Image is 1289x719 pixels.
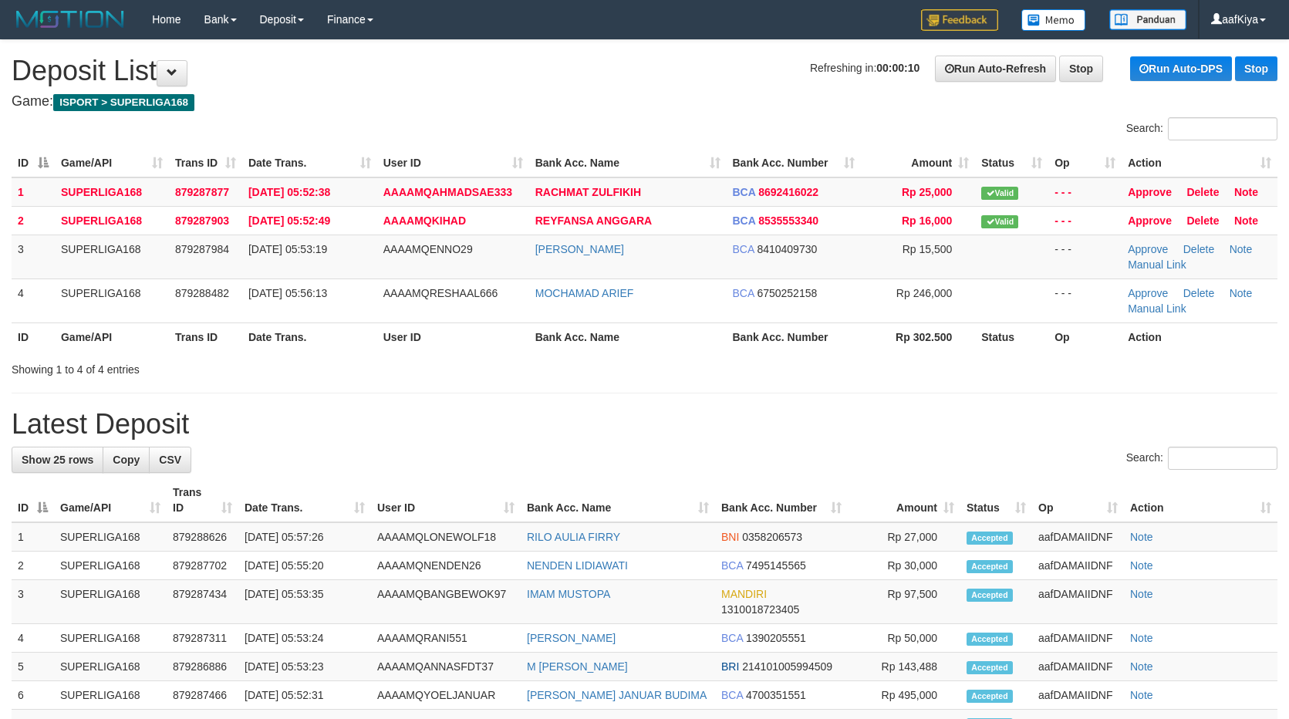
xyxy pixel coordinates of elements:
a: Note [1234,186,1258,198]
span: Copy 1310018723405 to clipboard [721,603,799,616]
td: aafDAMAIIDNF [1032,624,1124,653]
th: Bank Acc. Name [529,322,727,351]
th: Status: activate to sort column ascending [960,478,1032,522]
span: 879288482 [175,287,229,299]
span: Copy 6750252158 to clipboard [757,287,817,299]
a: Stop [1059,56,1103,82]
th: Game/API: activate to sort column ascending [55,149,169,177]
span: Rp 25,000 [902,186,952,198]
td: 1 [12,522,54,552]
td: [DATE] 05:52:31 [238,681,371,710]
span: MANDIRI [721,588,767,600]
a: Note [1130,559,1153,572]
td: 879287434 [167,580,238,624]
th: Action: activate to sort column ascending [1124,478,1277,522]
th: Amount: activate to sort column ascending [848,478,960,522]
a: Note [1230,287,1253,299]
a: Stop [1235,56,1277,81]
span: [DATE] 05:56:13 [248,287,327,299]
th: Trans ID [169,322,242,351]
td: AAAAMQBANGBEWOK97 [371,580,521,624]
span: Accepted [967,690,1013,703]
th: Amount: activate to sort column ascending [861,149,975,177]
a: MOCHAMAD ARIEF [535,287,634,299]
span: Show 25 rows [22,454,93,466]
span: BCA [733,214,756,227]
a: Copy [103,447,150,473]
a: [PERSON_NAME] [535,243,624,255]
td: 879287311 [167,624,238,653]
a: Delete [1183,287,1214,299]
td: 2 [12,552,54,580]
td: SUPERLIGA168 [54,552,167,580]
a: Note [1130,531,1153,543]
td: [DATE] 05:53:35 [238,580,371,624]
span: 879287903 [175,214,229,227]
th: Status [975,322,1048,351]
th: Trans ID: activate to sort column ascending [167,478,238,522]
td: AAAAMQLONEWOLF18 [371,522,521,552]
a: IMAM MUSTOPA [527,588,610,600]
td: [DATE] 05:53:23 [238,653,371,681]
th: Status: activate to sort column ascending [975,149,1048,177]
td: 4 [12,624,54,653]
span: 879287877 [175,186,229,198]
a: RACHMAT ZULFIKIH [535,186,641,198]
span: Accepted [967,589,1013,602]
th: User ID: activate to sort column ascending [371,478,521,522]
td: [DATE] 05:57:26 [238,522,371,552]
span: Copy 8535553340 to clipboard [758,214,818,227]
th: Rp 302.500 [861,322,975,351]
th: Date Trans.: activate to sort column ascending [238,478,371,522]
td: Rp 97,500 [848,580,960,624]
th: ID: activate to sort column descending [12,478,54,522]
span: CSV [159,454,181,466]
td: SUPERLIGA168 [54,681,167,710]
td: aafDAMAIIDNF [1032,552,1124,580]
a: NENDEN LIDIAWATI [527,559,628,572]
span: AAAAMQENNO29 [383,243,473,255]
h1: Latest Deposit [12,409,1277,440]
td: [DATE] 05:53:24 [238,624,371,653]
span: AAAAMQKIHAD [383,214,466,227]
span: [DATE] 05:52:38 [248,186,330,198]
a: Show 25 rows [12,447,103,473]
a: Run Auto-DPS [1130,56,1232,81]
td: 3 [12,580,54,624]
span: Copy [113,454,140,466]
strong: 00:00:10 [876,62,920,74]
span: ISPORT > SUPERLIGA168 [53,94,194,111]
td: AAAAMQANNASFDT37 [371,653,521,681]
td: SUPERLIGA168 [54,653,167,681]
span: Copy 214101005994509 to clipboard [742,660,832,673]
td: aafDAMAIIDNF [1032,580,1124,624]
th: Bank Acc. Number: activate to sort column ascending [727,149,862,177]
img: panduan.png [1109,9,1186,30]
td: AAAAMQRANI551 [371,624,521,653]
span: AAAAMQAHMADSAE333 [383,186,512,198]
th: Date Trans. [242,322,377,351]
td: AAAAMQYOELJANUAR [371,681,521,710]
td: 4 [12,278,55,322]
span: [DATE] 05:53:19 [248,243,327,255]
span: BCA [733,243,754,255]
td: - - - [1048,206,1122,235]
th: Bank Acc. Number: activate to sort column ascending [715,478,848,522]
td: 879287702 [167,552,238,580]
td: Rp 495,000 [848,681,960,710]
th: Action [1122,322,1277,351]
h4: Game: [12,94,1277,110]
td: 1 [12,177,55,207]
td: - - - [1048,177,1122,207]
span: Copy 0358206573 to clipboard [742,531,802,543]
a: Note [1130,588,1153,600]
a: Delete [1186,186,1219,198]
td: SUPERLIGA168 [55,278,169,322]
th: Date Trans.: activate to sort column ascending [242,149,377,177]
a: CSV [149,447,191,473]
span: BCA [721,689,743,701]
span: Rp 16,000 [902,214,952,227]
a: [PERSON_NAME] JANUAR BUDIMA [527,689,707,701]
a: [PERSON_NAME] [527,632,616,644]
td: 5 [12,653,54,681]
